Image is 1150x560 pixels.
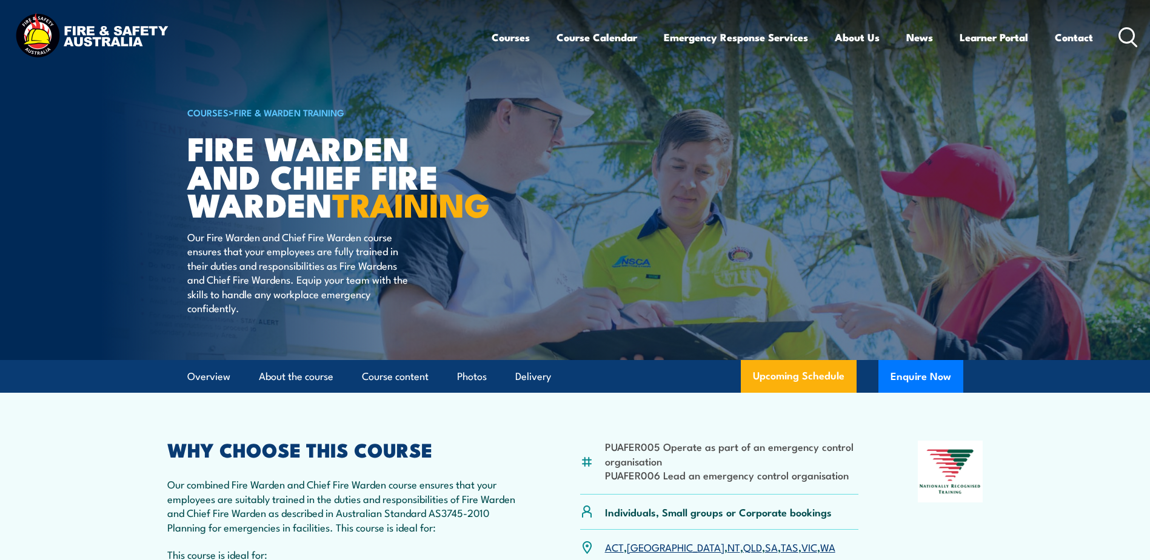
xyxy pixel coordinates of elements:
strong: TRAINING [332,178,490,228]
a: TAS [781,539,798,554]
p: Individuals, Small groups or Corporate bookings [605,505,832,519]
a: SA [765,539,778,554]
h2: WHY CHOOSE THIS COURSE [167,441,521,458]
li: PUAFER005 Operate as part of an emergency control organisation [605,439,859,468]
a: Delivery [515,361,551,393]
p: Our combined Fire Warden and Chief Fire Warden course ensures that your employees are suitably tr... [167,477,521,534]
a: About Us [835,21,880,53]
a: About the course [259,361,333,393]
a: Upcoming Schedule [741,360,857,393]
a: Contact [1055,21,1093,53]
a: [GEOGRAPHIC_DATA] [627,539,724,554]
h6: > [187,105,487,119]
a: News [906,21,933,53]
a: WA [820,539,835,554]
li: PUAFER006 Lead an emergency control organisation [605,468,859,482]
a: QLD [743,539,762,554]
a: Courses [492,21,530,53]
a: NT [727,539,740,554]
a: VIC [801,539,817,554]
img: Nationally Recognised Training logo. [918,441,983,502]
a: COURSES [187,105,229,119]
button: Enquire Now [878,360,963,393]
a: Course content [362,361,429,393]
p: Our Fire Warden and Chief Fire Warden course ensures that your employees are fully trained in the... [187,230,409,315]
h1: Fire Warden and Chief Fire Warden [187,133,487,218]
a: Emergency Response Services [664,21,808,53]
a: Overview [187,361,230,393]
a: Fire & Warden Training [234,105,344,119]
a: Photos [457,361,487,393]
a: Learner Portal [960,21,1028,53]
a: ACT [605,539,624,554]
a: Course Calendar [557,21,637,53]
p: , , , , , , , [605,540,835,554]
